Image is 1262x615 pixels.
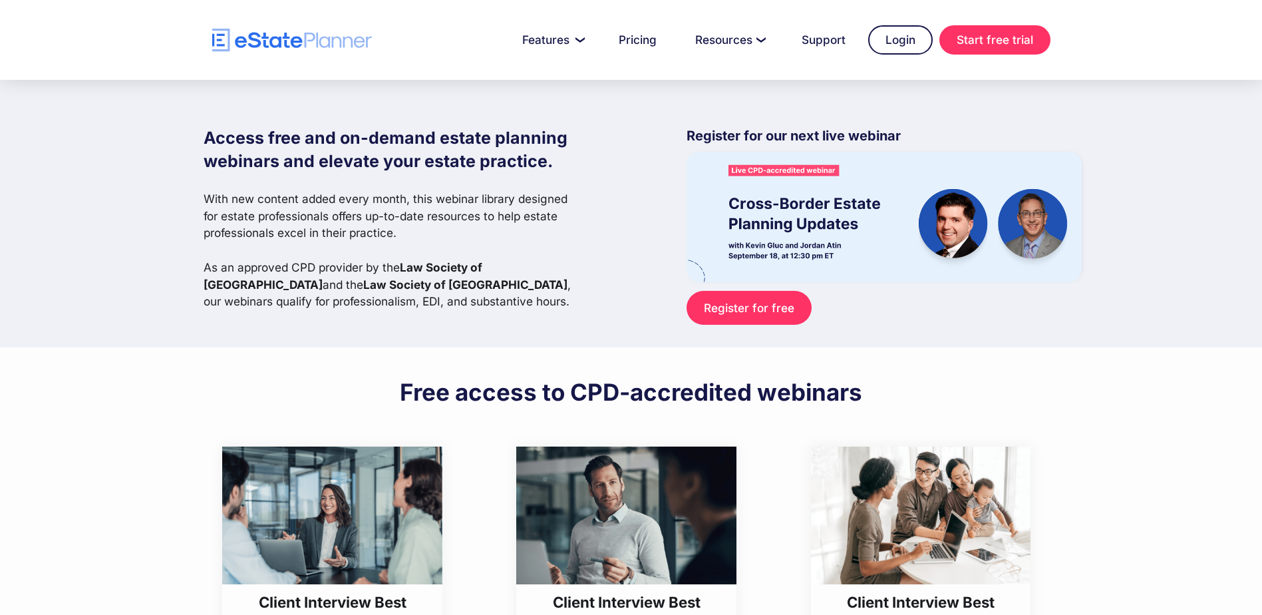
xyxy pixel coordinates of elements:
[204,126,581,173] h1: Access free and on-demand estate planning webinars and elevate your estate practice.
[687,291,811,325] a: Register for free
[603,27,673,53] a: Pricing
[939,25,1050,55] a: Start free trial
[506,27,596,53] a: Features
[679,27,779,53] a: Resources
[204,190,581,310] p: With new content added every month, this webinar library designed for estate professionals offers...
[687,126,1082,152] p: Register for our next live webinar
[786,27,862,53] a: Support
[212,29,372,52] a: home
[687,152,1082,282] img: eState Academy webinar
[363,278,567,292] strong: Law Society of [GEOGRAPHIC_DATA]
[204,260,482,292] strong: Law Society of [GEOGRAPHIC_DATA]
[868,25,933,55] a: Login
[400,377,862,407] h2: Free access to CPD-accredited webinars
